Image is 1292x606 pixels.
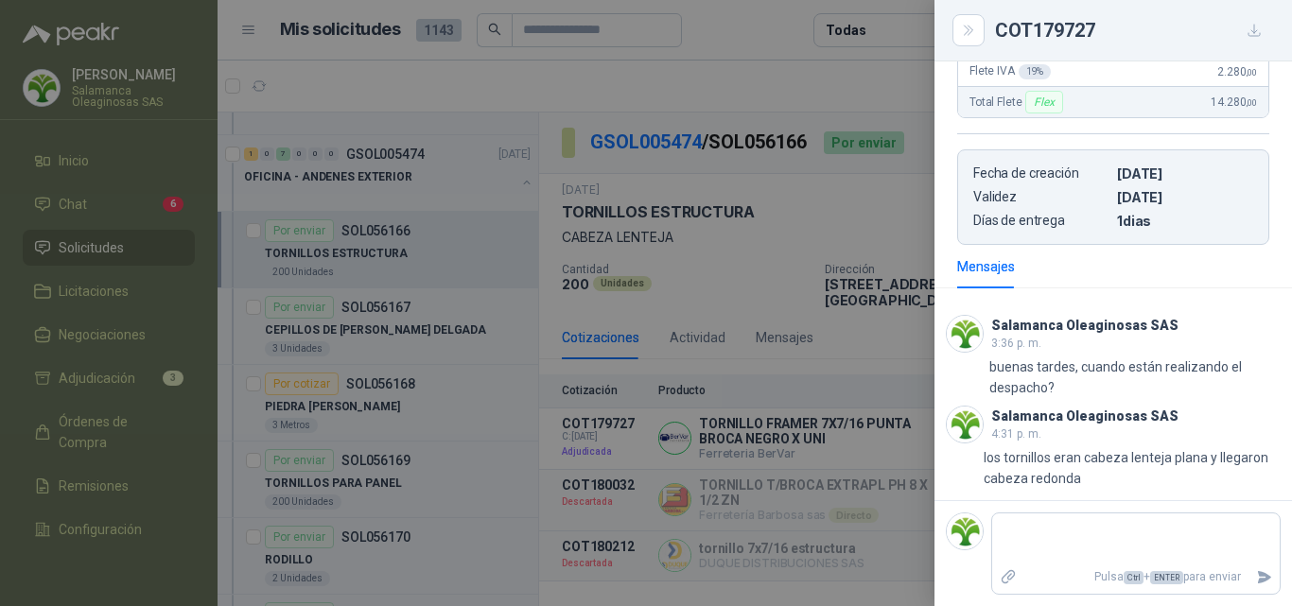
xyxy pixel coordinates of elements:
img: Company Logo [947,407,983,442]
span: ,00 [1246,97,1257,108]
p: Validez [973,189,1109,205]
p: Pulsa + para enviar [1024,561,1249,594]
p: [DATE] [1117,165,1253,182]
img: Company Logo [947,316,983,352]
h3: Salamanca Oleaginosas SAS [991,320,1179,331]
span: ,00 [1246,67,1257,78]
p: [DATE] [1117,189,1253,205]
p: Días de entrega [973,213,1109,229]
div: Mensajes [957,256,1015,277]
h3: Salamanca Oleaginosas SAS [991,411,1179,422]
p: Fecha de creación [973,165,1109,182]
div: Flex [1025,91,1062,113]
span: 14.280 [1211,95,1257,109]
img: Company Logo [947,513,983,549]
span: Flete IVA [969,64,1051,79]
p: 1 dias [1117,213,1253,229]
div: 19 % [1019,64,1052,79]
label: Adjuntar archivos [992,561,1024,594]
span: ENTER [1150,571,1183,584]
button: Enviar [1248,561,1280,594]
p: los tornillos eran cabeza lenteja plana y llegaron cabeza redonda [984,447,1281,489]
span: 2.280 [1217,65,1257,78]
button: Close [957,19,980,42]
span: 4:31 p. m. [991,427,1041,441]
div: COT179727 [995,15,1269,45]
span: 3:36 p. m. [991,337,1041,350]
p: buenas tardes, cuando están realizando el despacho? [989,356,1281,398]
span: Total Flete [969,91,1067,113]
span: Ctrl [1124,571,1144,584]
